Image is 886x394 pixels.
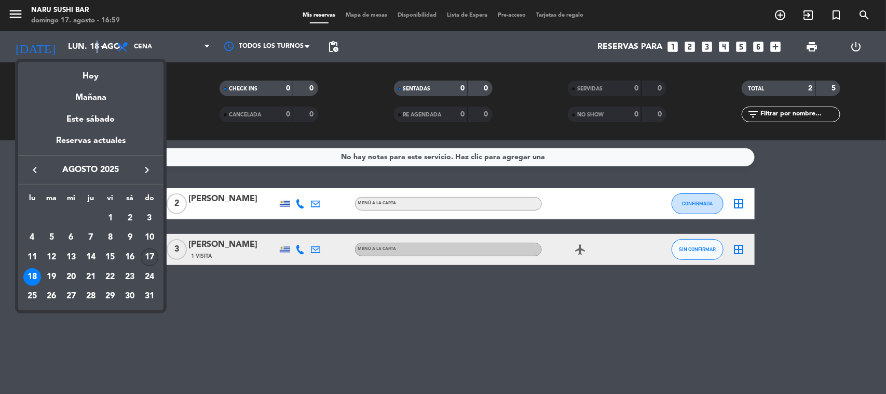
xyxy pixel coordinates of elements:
[23,287,41,305] div: 25
[42,287,61,307] td: 26 de agosto de 2025
[18,134,163,155] div: Reservas actuales
[141,248,158,266] div: 17
[82,287,100,305] div: 28
[121,287,139,305] div: 30
[61,192,81,208] th: miércoles
[61,287,81,307] td: 27 de agosto de 2025
[43,229,60,246] div: 5
[18,105,163,134] div: Este sábado
[62,229,80,246] div: 6
[82,268,100,286] div: 21
[18,83,163,104] div: Mañana
[101,229,119,246] div: 8
[101,287,120,307] td: 29 de agosto de 2025
[62,248,80,266] div: 13
[121,268,139,286] div: 23
[120,287,140,307] td: 30 de agosto de 2025
[140,228,159,247] td: 10 de agosto de 2025
[140,247,159,267] td: 17 de agosto de 2025
[101,209,119,227] div: 1
[61,267,81,287] td: 20 de agosto de 2025
[81,228,101,247] td: 7 de agosto de 2025
[23,248,41,266] div: 11
[43,268,60,286] div: 19
[81,287,101,307] td: 28 de agosto de 2025
[101,287,119,305] div: 29
[43,248,60,266] div: 12
[29,164,41,176] i: keyboard_arrow_left
[22,267,42,287] td: 18 de agosto de 2025
[141,164,153,176] i: keyboard_arrow_right
[42,247,61,267] td: 12 de agosto de 2025
[101,208,120,228] td: 1 de agosto de 2025
[23,268,41,286] div: 18
[121,229,139,246] div: 9
[120,247,140,267] td: 16 de agosto de 2025
[140,267,159,287] td: 24 de agosto de 2025
[22,287,42,307] td: 25 de agosto de 2025
[61,247,81,267] td: 13 de agosto de 2025
[82,248,100,266] div: 14
[81,247,101,267] td: 14 de agosto de 2025
[18,62,163,83] div: Hoy
[22,208,101,228] td: AGO.
[101,267,120,287] td: 22 de agosto de 2025
[120,228,140,247] td: 9 de agosto de 2025
[43,287,60,305] div: 26
[22,228,42,247] td: 4 de agosto de 2025
[141,209,158,227] div: 3
[42,192,61,208] th: martes
[61,228,81,247] td: 6 de agosto de 2025
[82,229,100,246] div: 7
[42,228,61,247] td: 5 de agosto de 2025
[101,247,120,267] td: 15 de agosto de 2025
[101,228,120,247] td: 8 de agosto de 2025
[101,248,119,266] div: 15
[81,192,101,208] th: jueves
[62,268,80,286] div: 20
[141,287,158,305] div: 31
[121,248,139,266] div: 16
[23,229,41,246] div: 4
[22,247,42,267] td: 11 de agosto de 2025
[140,208,159,228] td: 3 de agosto de 2025
[81,267,101,287] td: 21 de agosto de 2025
[101,192,120,208] th: viernes
[140,192,159,208] th: domingo
[42,267,61,287] td: 19 de agosto de 2025
[138,163,156,177] button: keyboard_arrow_right
[121,209,139,227] div: 2
[22,192,42,208] th: lunes
[141,229,158,246] div: 10
[140,287,159,307] td: 31 de agosto de 2025
[120,208,140,228] td: 2 de agosto de 2025
[141,268,158,286] div: 24
[25,163,44,177] button: keyboard_arrow_left
[120,192,140,208] th: sábado
[120,267,140,287] td: 23 de agosto de 2025
[44,163,138,177] span: agosto 2025
[101,268,119,286] div: 22
[62,287,80,305] div: 27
